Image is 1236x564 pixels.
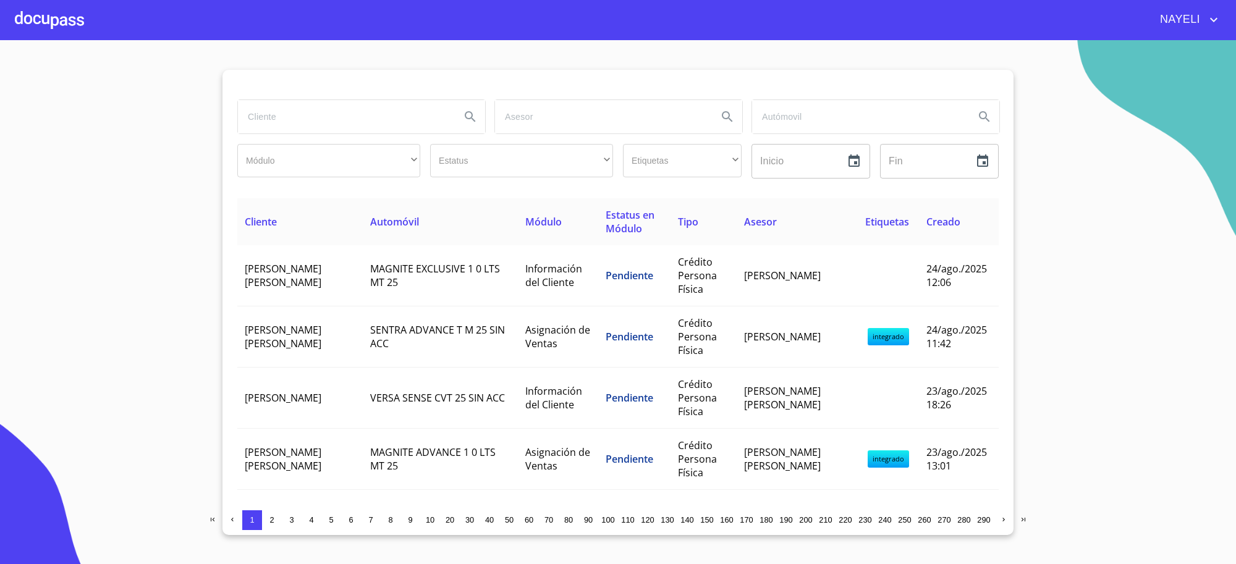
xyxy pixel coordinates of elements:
button: 40 [480,510,499,530]
span: Crédito Persona Física [678,255,717,296]
button: 210 [816,510,836,530]
span: 200 [799,515,812,524]
span: Información del Cliente [525,262,582,289]
button: Search [713,102,742,132]
input: search [752,100,965,133]
span: 220 [839,515,852,524]
span: 280 [957,515,970,524]
button: 120 [638,510,658,530]
span: Pendiente [606,452,653,466]
button: 220 [836,510,855,530]
button: 140 [677,510,697,530]
span: Pendiente [606,330,653,343]
span: 40 [485,515,494,524]
span: 180 [760,515,772,524]
input: search [238,100,451,133]
span: Tipo [678,215,698,229]
button: 3 [282,510,302,530]
span: 270 [938,515,950,524]
span: MAGNITE ADVANCE 1 0 LTS MT 25 [370,445,496,473]
span: 1 [250,515,254,524]
span: 140 [680,515,693,524]
span: Etiquetas [865,215,909,229]
span: [PERSON_NAME] [PERSON_NAME] [245,323,321,350]
span: 10 [426,515,434,524]
button: 5 [321,510,341,530]
button: 150 [697,510,717,530]
span: 4 [309,515,313,524]
span: 20 [446,515,454,524]
span: 30 [465,515,474,524]
span: 170 [740,515,753,524]
button: 90 [578,510,598,530]
span: [PERSON_NAME] [PERSON_NAME] [744,445,821,473]
button: 290 [974,510,994,530]
span: 23/ago./2025 13:01 [926,445,987,473]
button: 200 [796,510,816,530]
span: 24/ago./2025 11:42 [926,323,987,350]
span: 120 [641,515,654,524]
span: 2 [269,515,274,524]
div: ​ [430,144,613,177]
span: [PERSON_NAME] [PERSON_NAME] [245,445,321,473]
button: 250 [895,510,915,530]
span: 50 [505,515,514,524]
button: 180 [756,510,776,530]
span: Automóvil [370,215,419,229]
div: ​ [237,144,420,177]
span: 260 [918,515,931,524]
button: 1 [242,510,262,530]
span: Asignación de Ventas [525,445,590,473]
button: Search [455,102,485,132]
button: 110 [618,510,638,530]
button: Search [970,102,999,132]
span: 250 [898,515,911,524]
button: 130 [658,510,677,530]
span: 70 [544,515,553,524]
span: Información del Cliente [525,384,582,411]
span: 9 [408,515,412,524]
span: Pendiente [606,269,653,282]
span: [PERSON_NAME] [PERSON_NAME] [245,262,321,289]
span: [PERSON_NAME] [744,330,821,343]
button: 30 [460,510,480,530]
span: SENTRA ADVANCE T M 25 SIN ACC [370,323,505,350]
span: 230 [858,515,871,524]
span: Módulo [525,215,562,229]
span: Asesor [744,215,777,229]
span: 290 [977,515,990,524]
span: 210 [819,515,832,524]
span: 100 [601,515,614,524]
button: 4 [302,510,321,530]
span: 24/ago./2025 12:06 [926,262,987,289]
button: 260 [915,510,934,530]
span: 190 [779,515,792,524]
span: 8 [388,515,392,524]
button: 60 [519,510,539,530]
span: 7 [368,515,373,524]
button: 280 [954,510,974,530]
button: 50 [499,510,519,530]
button: 100 [598,510,618,530]
span: Crédito Persona Física [678,439,717,479]
span: 80 [564,515,573,524]
span: 3 [289,515,294,524]
span: [PERSON_NAME] [PERSON_NAME] [744,384,821,411]
button: 9 [400,510,420,530]
button: 8 [381,510,400,530]
span: VERSA SENSE CVT 25 SIN ACC [370,391,505,405]
div: ​ [623,144,742,177]
span: Crédito Persona Física [678,316,717,357]
button: 10 [420,510,440,530]
span: Creado [926,215,960,229]
button: 230 [855,510,875,530]
span: Cliente [245,215,277,229]
button: 20 [440,510,460,530]
span: integrado [868,328,909,345]
span: 90 [584,515,593,524]
input: search [495,100,708,133]
button: 270 [934,510,954,530]
span: 240 [878,515,891,524]
button: 190 [776,510,796,530]
button: 170 [737,510,756,530]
